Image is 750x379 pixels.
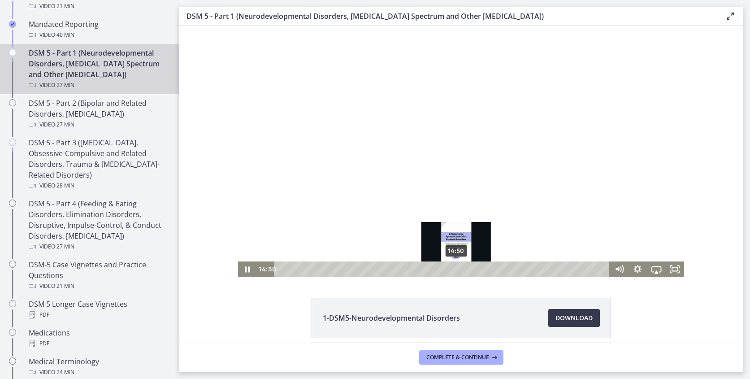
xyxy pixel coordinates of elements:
[29,80,169,91] div: Video
[186,11,711,22] h3: DSM 5 - Part 1 (Neurodevelopmental Disorders, [MEDICAL_DATA] Spectrum and Other [MEDICAL_DATA])
[55,241,74,252] span: · 27 min
[29,98,169,130] div: DSM 5 - Part 2 (Bipolar and Related Disorders, [MEDICAL_DATA])
[29,119,169,130] div: Video
[29,299,169,320] div: DSM 5 Longer Case Vignettes
[430,235,449,251] button: Mute
[426,354,489,361] span: Complete & continue
[55,367,74,378] span: · 24 min
[548,309,600,327] a: Download
[179,26,743,277] iframe: Video Lesson
[29,356,169,378] div: Medical Terminology
[29,281,169,292] div: Video
[419,350,503,365] button: Complete & continue
[55,119,74,130] span: · 27 min
[29,1,169,12] div: Video
[29,338,169,349] div: PDF
[55,180,74,191] span: · 28 min
[55,1,74,12] span: · 21 min
[323,313,460,323] span: 1-DSM5-Neurodevelopmental Disorders
[555,313,593,323] span: Download
[29,48,169,91] div: DSM 5 - Part 1 (Neurodevelopmental Disorders, [MEDICAL_DATA] Spectrum and Other [MEDICAL_DATA])
[29,309,169,320] div: PDF
[29,30,169,40] div: Video
[29,137,169,191] div: DSM 5 - Part 3 ([MEDICAL_DATA], Obsessive-Compulsive and Related Disorders, Trauma & [MEDICAL_DAT...
[29,241,169,252] div: Video
[29,19,169,40] div: Mandated Reporting
[55,30,74,40] span: · 40 min
[486,235,505,251] button: Fullscreen
[9,21,16,28] i: Completed
[29,180,169,191] div: Video
[55,80,74,91] span: · 27 min
[468,235,486,251] button: Airplay
[29,327,169,349] div: Medications
[29,198,169,252] div: DSM 5 - Part 4 (Feeding & Eating Disorders, Elimination Disorders, Disruptive, Impulse-Control, &...
[29,259,169,292] div: DSM-5 Case Vignettes and Practice Questions
[29,367,169,378] div: Video
[449,235,468,251] button: Show settings menu
[55,281,74,292] span: · 21 min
